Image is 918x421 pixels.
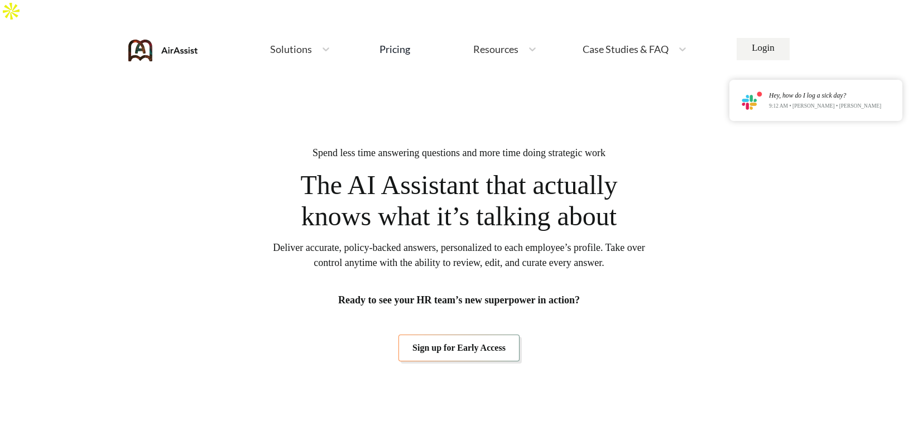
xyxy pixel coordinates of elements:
[737,38,790,60] a: Login
[473,44,518,54] span: Resources
[128,40,198,61] img: AirAssist
[769,103,881,109] p: 9:12 AM • [PERSON_NAME] • [PERSON_NAME]
[313,146,605,161] span: Spend less time answering questions and more time doing strategic work
[338,293,580,308] span: Ready to see your HR team’s new superpower in action?
[583,44,669,54] span: Case Studies & FAQ
[398,335,520,361] a: Sign up for Early Access
[742,91,762,110] img: notification
[769,92,881,99] div: Hey, how do I log a sick day?
[379,44,410,54] div: Pricing
[272,240,646,270] span: Deliver accurate, policy-backed answers, personalized to each employee’s profile. Take over contr...
[379,39,410,59] a: Pricing
[270,44,312,54] span: Solutions
[286,170,632,231] span: The AI Assistant that actually knows what it’s talking about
